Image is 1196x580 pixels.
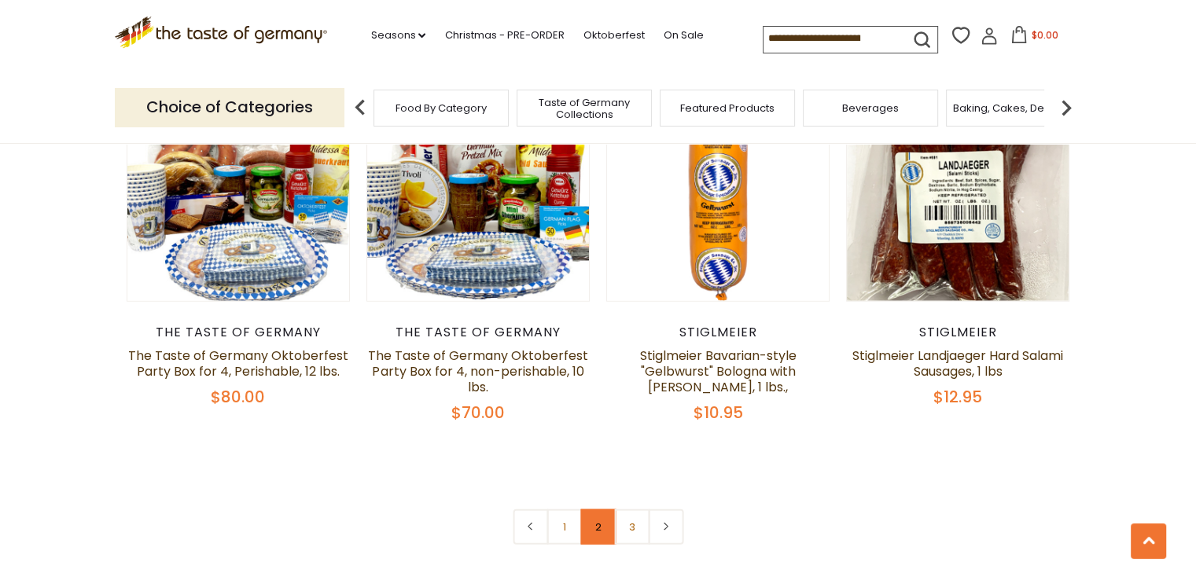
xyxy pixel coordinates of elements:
[366,325,591,340] div: The Taste of Germany
[367,79,590,301] img: The Taste of Germany Oktoberfest Party Box for 4, non-perishable, 10 lbs.
[1001,26,1068,50] button: $0.00
[370,27,425,44] a: Seasons
[128,347,348,380] a: The Taste of Germany Oktoberfest Party Box for 4, Perishable, 12 lbs.
[211,386,265,408] span: $80.00
[451,402,505,424] span: $70.00
[847,79,1069,301] img: Stiglmeier Landjaeger Hard Salami Sausages, 1 lbs
[583,27,644,44] a: Oktoberfest
[953,102,1075,114] a: Baking, Cakes, Desserts
[546,509,582,545] a: 1
[344,92,376,123] img: previous arrow
[1051,92,1082,123] img: next arrow
[614,509,650,545] a: 3
[607,79,830,301] img: Stiglmeier Bavarian-style "Gelbwurst" Bologna with Parsley, 1 lbs.,
[606,325,830,340] div: Stiglmeier
[1031,28,1058,42] span: $0.00
[521,97,647,120] a: Taste of Germany Collections
[580,509,616,545] a: 2
[444,27,564,44] a: Christmas - PRE-ORDER
[368,347,588,396] a: The Taste of Germany Oktoberfest Party Box for 4, non-perishable, 10 lbs.
[640,347,797,396] a: Stiglmeier Bavarian-style "Gelbwurst" Bologna with [PERSON_NAME], 1 lbs.,
[663,27,703,44] a: On Sale
[115,88,344,127] p: Choice of Categories
[396,102,487,114] a: Food By Category
[846,325,1070,340] div: Stiglmeier
[680,102,775,114] a: Featured Products
[852,347,1063,380] a: Stiglmeier Landjaeger Hard Salami Sausages, 1 lbs
[127,325,351,340] div: The Taste of Germany
[842,102,899,114] a: Beverages
[933,386,982,408] span: $12.95
[127,79,350,301] img: The Taste of Germany Oktoberfest Party Box for 4, Perishable, 12 lbs.
[694,402,743,424] span: $10.95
